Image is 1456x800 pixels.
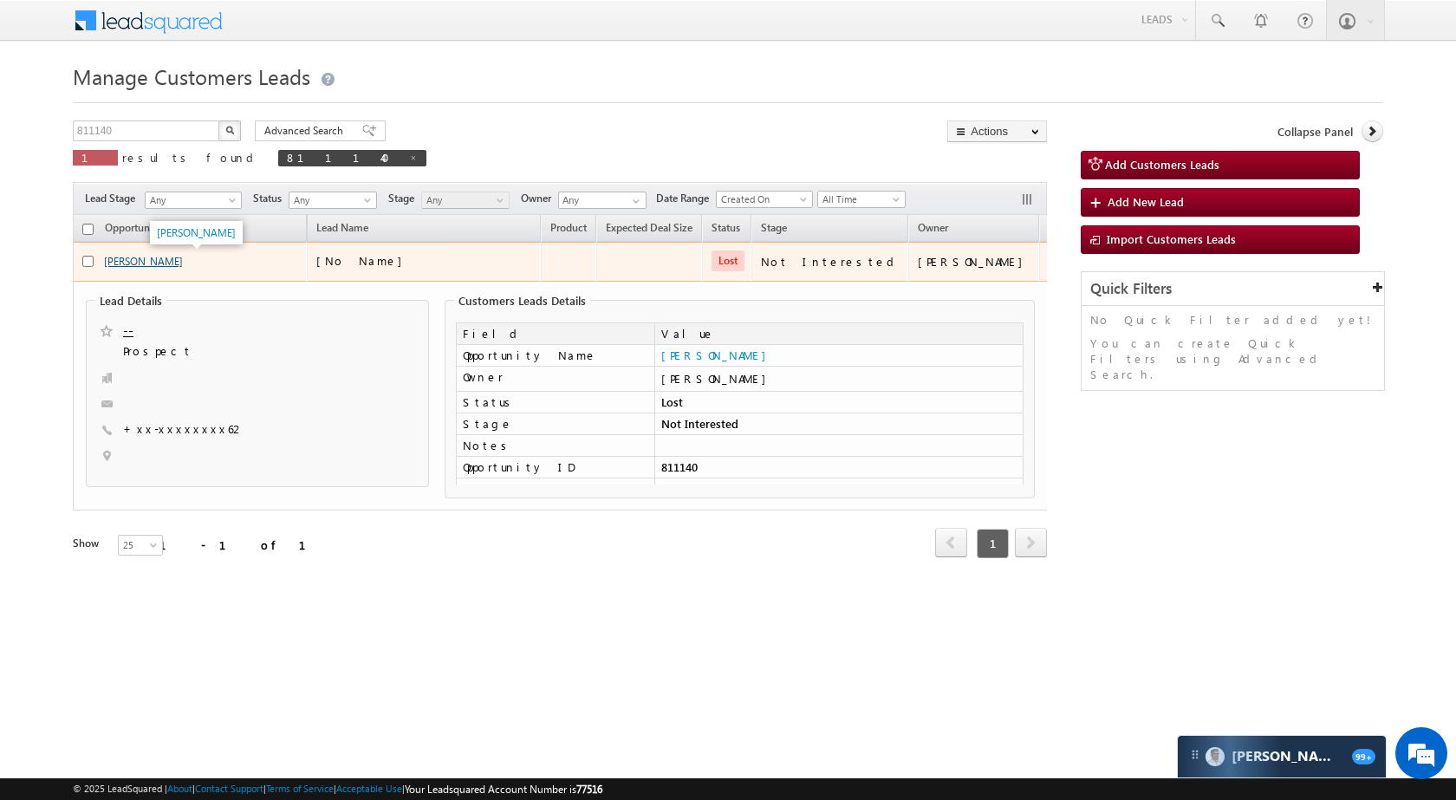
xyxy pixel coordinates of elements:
span: Any [146,192,236,208]
a: Any [145,192,242,209]
input: Check all records [82,224,94,235]
a: Stage [752,218,796,241]
a: Expected Deal Size [597,218,701,241]
span: 811140 [287,150,400,165]
a: All Time [817,191,906,208]
span: Your Leadsquared Account Number is [405,783,602,796]
p: No Quick Filter added yet! [1090,312,1375,328]
p: You can create Quick Filters using Advanced Search. [1090,335,1375,382]
span: Expected Deal Size [606,221,692,234]
span: Owner [918,221,948,234]
td: Field [456,322,654,345]
span: Manage Customers Leads [73,62,310,90]
div: Chat with us now [90,91,291,114]
div: [PERSON_NAME] [918,254,1031,270]
a: next [1015,530,1047,557]
span: 1 [977,529,1009,558]
a: Terms of Service [266,783,334,794]
button: Actions [947,120,1047,142]
span: Opportunity Name [105,221,192,234]
span: Add Customers Leads [1105,157,1219,172]
span: Actions [1040,218,1092,240]
a: [PERSON_NAME] [661,348,775,362]
a: -- [123,322,133,339]
span: 1 [81,150,109,165]
a: About [167,783,192,794]
a: prev [935,530,967,557]
a: Acceptable Use [336,783,402,794]
span: Date Range [656,191,716,206]
div: carter-dragCarter[PERSON_NAME]99+ [1177,735,1387,778]
img: Search [225,126,234,134]
span: Lead Stage [85,191,142,206]
span: Lead Name [308,218,377,241]
div: Minimize live chat window [284,9,326,50]
span: Lost [712,250,744,271]
span: All Time [818,192,900,207]
img: carter-drag [1188,748,1202,762]
legend: Lead Details [95,294,166,308]
span: results found [122,150,260,165]
span: [No Name] [316,253,411,268]
span: Any [289,192,372,208]
a: Any [289,192,377,209]
span: Add New Lead [1108,194,1184,209]
div: 1 - 1 of 1 [159,535,327,555]
input: Type to Search [558,192,647,209]
td: Address [456,478,654,521]
span: Prospect [123,343,332,361]
td: Opportunity ID [456,457,654,478]
span: next [1015,528,1047,557]
span: Import Customers Leads [1107,231,1236,246]
a: 25 [118,535,163,556]
span: Product [550,221,587,234]
div: [PERSON_NAME] [661,371,1017,387]
a: Show All Items [623,192,645,210]
div: Quick Filters [1082,272,1384,306]
span: 25 [119,537,165,553]
em: Start Chat [236,534,315,557]
td: Stage [456,413,654,435]
span: 99+ [1352,749,1375,764]
td: Value [654,322,1024,345]
img: d_60004797649_company_0_60004797649 [29,91,73,114]
legend: Customers Leads Details [454,294,590,308]
td: Not Interested [654,413,1024,435]
span: Any [422,192,504,208]
span: Owner [521,191,558,206]
span: Advanced Search [264,123,348,139]
a: Created On [716,191,813,208]
a: Status [703,218,749,241]
a: Opportunity Name [96,218,200,241]
div: Not Interested [761,254,900,270]
span: Status [253,191,289,206]
td: Owner [456,367,654,392]
a: [PERSON_NAME] [104,255,183,268]
td: Opportunity Name [456,345,654,367]
span: +xx-xxxxxxxx62 [123,421,245,439]
a: Any [421,192,510,209]
span: Stage [761,221,787,234]
td: Status [456,392,654,413]
td: Notes [456,435,654,457]
span: prev [935,528,967,557]
a: Contact Support [195,783,263,794]
span: Created On [717,192,807,207]
span: Stage [388,191,421,206]
span: 77516 [576,783,602,796]
td: 811140 [654,457,1024,478]
td: Lost [654,392,1024,413]
div: Show [73,536,104,551]
span: Collapse Panel [1277,124,1353,140]
td: 1 NAUGAON MATHURA NAUGAONA- MATHURA NAUGAONA- 281306 UP [654,478,1024,521]
span: © 2025 LeadSquared | | | | | [73,781,602,797]
textarea: Type your message and hit 'Enter' [23,160,316,519]
a: [PERSON_NAME] [157,226,236,239]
